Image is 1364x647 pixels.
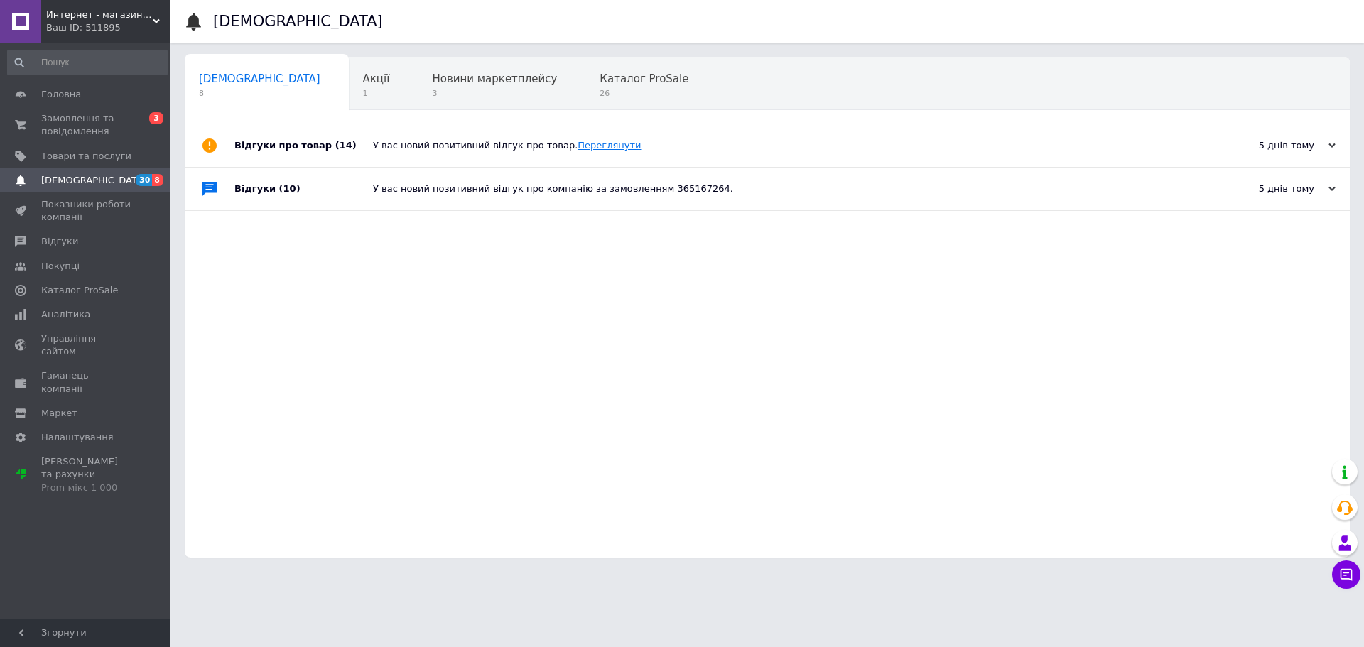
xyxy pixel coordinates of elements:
span: Замовлення та повідомлення [41,112,131,138]
span: Новини маркетплейсу [432,72,557,85]
span: Аналітика [41,308,90,321]
span: Налаштування [41,431,114,444]
div: У вас новий позитивний відгук про товар. [373,139,1193,152]
span: Гаманець компанії [41,369,131,395]
span: 8 [152,174,163,186]
span: Товари та послуги [41,150,131,163]
span: Каталог ProSale [41,284,118,297]
span: 8 [199,88,320,99]
span: (10) [279,183,301,194]
div: Prom мікс 1 000 [41,482,131,494]
span: 1 [363,88,390,99]
a: Переглянути [578,140,641,151]
span: Акції [363,72,390,85]
span: Маркет [41,407,77,420]
span: Каталог ProSale [600,72,688,85]
span: Головна [41,88,81,101]
span: [DEMOGRAPHIC_DATA] [41,174,146,187]
span: Показники роботи компанії [41,198,131,224]
span: 3 [432,88,557,99]
div: У вас новий позитивний відгук про компанію за замовленням 365167264. [373,183,1193,195]
div: Ваш ID: 511895 [46,21,170,34]
h1: [DEMOGRAPHIC_DATA] [213,13,383,30]
span: 3 [149,112,163,124]
div: Відгуки про товар [234,124,373,167]
input: Пошук [7,50,168,75]
span: Интернет - магазин " ДракоШИК " [46,9,153,21]
span: [PERSON_NAME] та рахунки [41,455,131,494]
span: 26 [600,88,688,99]
div: 5 днів тому [1193,183,1336,195]
span: Покупці [41,260,80,273]
div: Відгуки [234,168,373,210]
span: [DEMOGRAPHIC_DATA] [199,72,320,85]
button: Чат з покупцем [1332,560,1360,589]
div: 5 днів тому [1193,139,1336,152]
span: 30 [136,174,152,186]
span: Відгуки [41,235,78,248]
span: (14) [335,140,357,151]
span: Управління сайтом [41,332,131,358]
